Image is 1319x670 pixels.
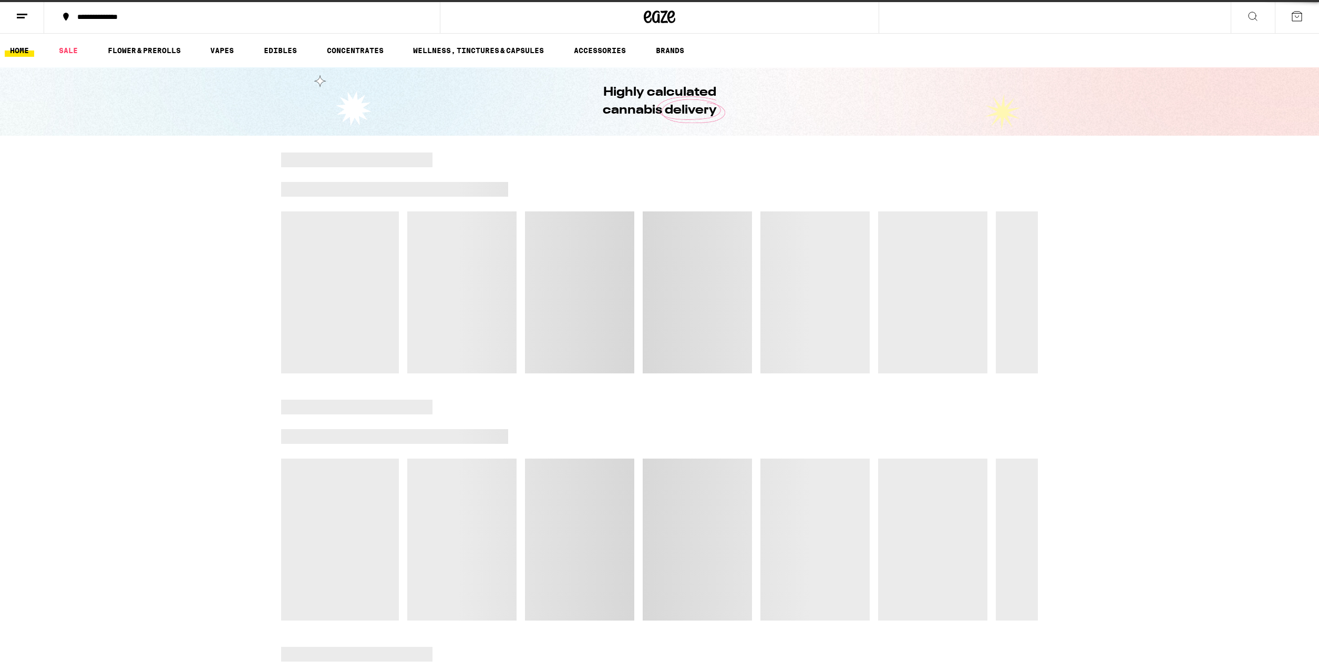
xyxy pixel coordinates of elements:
[5,44,34,57] a: HOME
[205,44,239,57] a: VAPES
[408,44,549,57] a: WELLNESS, TINCTURES & CAPSULES
[6,7,76,16] span: Hi. Need any help?
[651,44,689,57] a: BRANDS
[259,44,302,57] a: EDIBLES
[322,44,389,57] a: CONCENTRATES
[569,44,631,57] a: ACCESSORIES
[54,44,83,57] a: SALE
[102,44,186,57] a: FLOWER & PREROLLS
[573,84,746,119] h1: Highly calculated cannabis delivery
